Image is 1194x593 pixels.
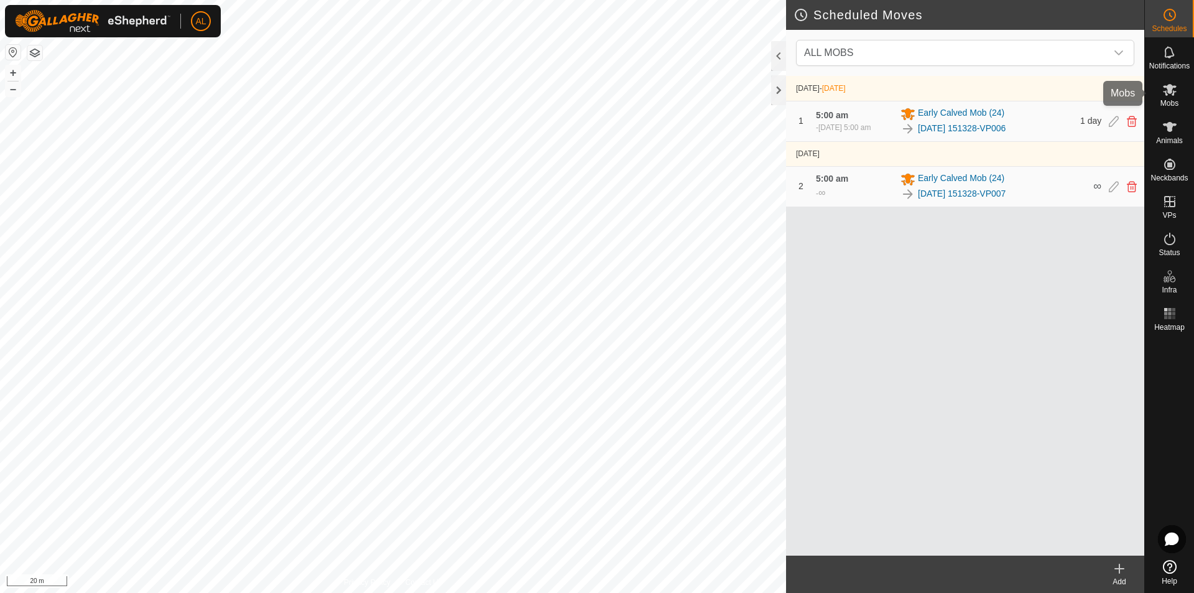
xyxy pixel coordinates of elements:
[344,577,391,588] a: Privacy Policy
[1094,576,1144,587] div: Add
[818,187,825,198] span: ∞
[918,172,1004,187] span: Early Calved Mob (24)
[918,187,1006,200] a: [DATE] 151328-VP007
[15,10,170,32] img: Gallagher Logo
[1162,577,1177,585] span: Help
[1154,324,1185,331] span: Heatmap
[405,577,442,588] a: Contact Us
[816,122,871,133] div: -
[1080,116,1101,126] span: 1 day
[918,122,1006,135] a: [DATE] 151328-VP006
[796,84,820,93] span: [DATE]
[804,47,853,58] span: ALL MOBS
[820,84,846,93] span: -
[1150,174,1188,182] span: Neckbands
[798,181,803,191] span: 2
[1152,25,1187,32] span: Schedules
[1159,249,1180,256] span: Status
[1160,100,1178,107] span: Mobs
[796,149,820,158] span: [DATE]
[1145,555,1194,590] a: Help
[195,15,206,28] span: AL
[1149,62,1190,70] span: Notifications
[6,45,21,60] button: Reset Map
[1093,180,1101,192] span: ∞
[1106,40,1131,65] div: dropdown trigger
[794,7,1144,22] h2: Scheduled Moves
[799,40,1106,65] span: ALL MOBS
[816,185,825,200] div: -
[900,187,915,202] img: To
[822,84,846,93] span: [DATE]
[816,174,848,184] span: 5:00 am
[1162,286,1177,294] span: Infra
[900,121,915,136] img: To
[918,106,1004,121] span: Early Calved Mob (24)
[1156,137,1183,144] span: Animals
[798,116,803,126] span: 1
[27,45,42,60] button: Map Layers
[818,123,871,132] span: [DATE] 5:00 am
[1162,212,1176,219] span: VPs
[6,65,21,80] button: +
[816,110,848,120] span: 5:00 am
[6,82,21,96] button: –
